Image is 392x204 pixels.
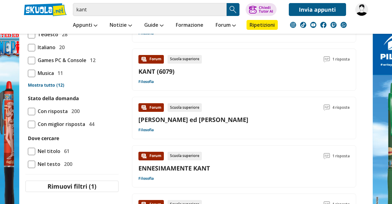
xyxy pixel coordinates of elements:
[259,6,273,13] div: Chiedi Tutor AI
[341,22,347,28] img: WhatsApp
[138,164,210,172] a: ENNESIMAMENTE KANT
[168,152,202,160] div: Scuola superiore
[324,104,330,111] img: Commenti lettura
[324,56,330,62] img: Commenti lettura
[289,3,346,16] a: Invia appunti
[138,116,248,124] a: [PERSON_NAME] ed [PERSON_NAME]
[69,107,80,115] span: 200
[35,120,85,128] span: Con miglior risposta
[138,176,154,181] a: Filosofia
[25,181,119,192] button: Rimuovi filtri (1)
[330,22,337,28] img: twitch
[35,160,60,168] span: Nel testo
[71,20,99,31] a: Appunti
[55,69,63,77] span: 11
[290,22,296,28] img: instagram
[332,152,350,160] span: 1 risposta
[28,135,59,142] label: Dove cercare
[28,82,116,88] a: Mostra tutto (12)
[141,104,147,111] img: Forum contenuto
[35,69,54,77] span: Musica
[138,55,164,64] div: Forum
[35,107,68,115] span: Con risposta
[138,152,164,160] div: Forum
[73,3,227,16] input: Cerca appunti, riassunti o versioni
[59,30,67,38] span: 28
[355,3,368,16] img: martifuffi1
[247,20,278,30] a: Ripetizioni
[332,103,350,112] span: 4 risposte
[138,67,175,76] a: KANT (6079)
[214,20,237,31] a: Forum
[320,22,326,28] img: facebook
[86,120,94,128] span: 44
[28,95,79,102] label: Stato della domanda
[310,22,316,28] img: youtube
[62,147,70,155] span: 61
[332,55,350,64] span: 1 risposta
[246,3,277,16] button: ChiediTutor AI
[138,103,164,112] div: Forum
[300,22,306,28] img: tiktok
[35,147,60,155] span: Nel titolo
[143,20,165,31] a: Guide
[35,30,58,38] span: Tedesco
[35,56,86,64] span: Games PC & Console
[174,20,205,31] a: Formazione
[88,56,96,64] span: 12
[108,20,134,31] a: Notizie
[35,43,55,51] span: Italiano
[138,127,154,132] a: Filosofia
[141,56,147,62] img: Forum contenuto
[168,55,202,64] div: Scuola superiore
[228,5,238,14] img: Cerca appunti, riassunti o versioni
[141,153,147,159] img: Forum contenuto
[168,103,202,112] div: Scuola superiore
[227,3,239,16] button: Search Button
[324,153,330,159] img: Commenti lettura
[138,79,154,84] a: Filosofia
[57,43,65,51] span: 20
[62,160,72,168] span: 200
